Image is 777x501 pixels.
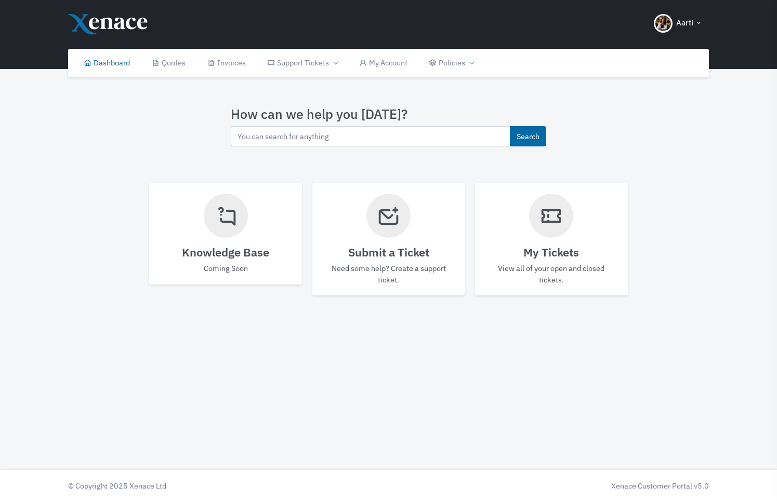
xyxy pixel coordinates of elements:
a: Quotes [141,49,196,77]
p: Coming Soon [160,263,291,274]
a: My Account [348,49,418,77]
h4: Knowledge Base [160,246,291,259]
button: Search [510,126,546,146]
a: Support Tickets [256,49,348,77]
h4: Submit a Ticket [323,246,454,259]
span: Aarti [676,17,693,29]
h4: My Tickets [485,246,617,259]
a: Policies [418,49,484,77]
p: Need some help? Create a support ticket. [323,263,454,285]
a: Knowledge Base Coming Soon [149,183,301,285]
input: You can search for anything [231,126,510,146]
div: © Copyright 2025 Xenace Ltd [63,480,389,492]
button: Aarti [648,5,709,42]
a: My Tickets View all of your open and closed tickets. [475,183,627,296]
a: Dashboard [73,49,141,77]
a: Submit a Ticket Need some help? Create a support ticket. [312,183,465,296]
img: Header Avatar [654,14,673,33]
p: View all of your open and closed tickets. [485,263,617,285]
h3: How can we help you [DATE]? [231,106,546,122]
a: Invoices [196,49,257,77]
div: Xenace Customer Portal v5.0 [394,480,709,492]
